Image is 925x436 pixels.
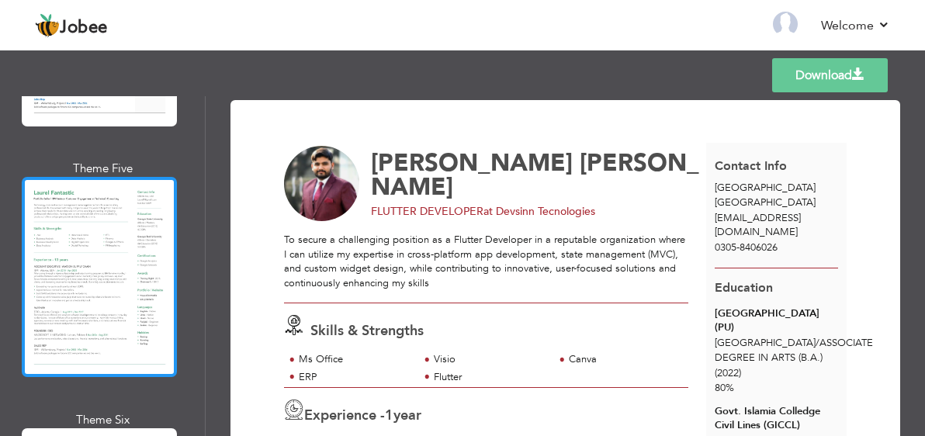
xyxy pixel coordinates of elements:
div: Theme Six [25,412,180,428]
a: Welcome [821,16,890,35]
div: Visio [434,352,545,367]
span: Skills & Strengths [310,321,424,341]
span: at Devsinn Tecnologies [483,204,595,219]
span: / [816,336,819,350]
img: Profile Img [773,12,798,36]
div: Ms Office [299,352,410,367]
div: ERP [299,370,410,385]
span: 0305-8406026 [715,240,778,254]
div: Govt. Islamia Colledge Civil Lines (GICCL) [715,404,838,433]
span: Education [715,279,773,296]
span: 80% [715,381,734,395]
span: 1 [385,406,393,425]
img: No image [284,146,360,222]
span: Experience - [304,406,385,425]
span: FLUTTER DEVELOPER [371,204,483,219]
span: [PERSON_NAME] [371,147,573,179]
span: (2022) [715,366,741,380]
div: [GEOGRAPHIC_DATA] (PU) [715,306,838,335]
img: jobee.io [35,13,60,38]
span: [PERSON_NAME] [371,147,699,203]
span: [GEOGRAPHIC_DATA] [715,196,816,209]
div: To secure a challenging position as a Flutter Developer in a reputable organization where I can u... [284,233,689,290]
span: [GEOGRAPHIC_DATA] [715,181,816,195]
label: year [385,406,421,426]
span: Jobee [60,19,108,36]
a: Jobee [35,13,108,38]
span: Contact Info [715,157,787,175]
div: Canva [569,352,680,367]
div: Flutter [434,370,545,385]
div: Theme Five [25,161,180,177]
span: [EMAIL_ADDRESS][DOMAIN_NAME] [715,211,801,240]
span: [GEOGRAPHIC_DATA] ASSOCIATE DEGREE IN ARTS (B.A.) [715,336,873,365]
a: Download [772,58,888,92]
